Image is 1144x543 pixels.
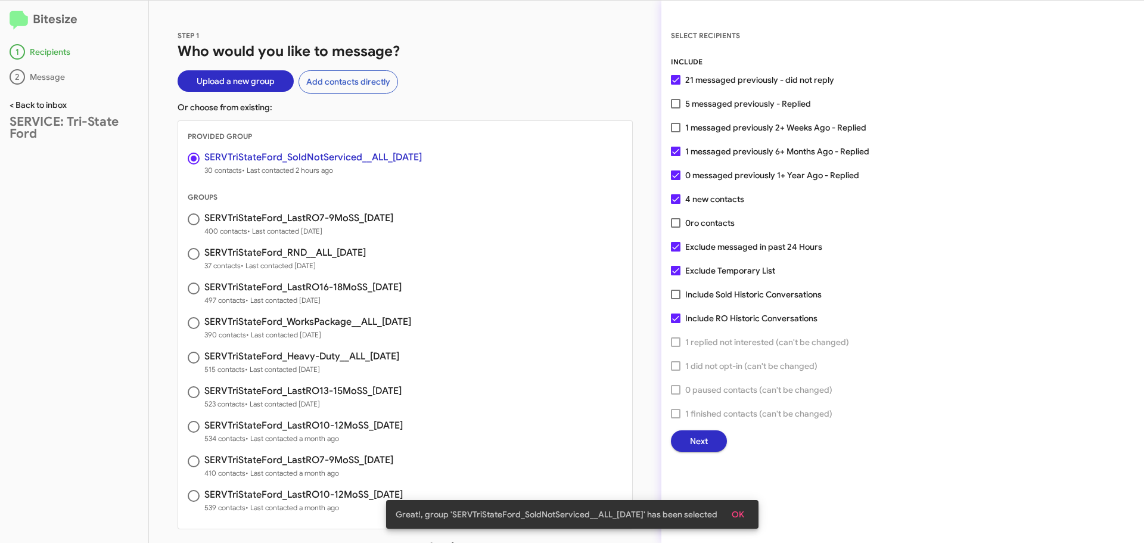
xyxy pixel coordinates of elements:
span: • Last contacted [DATE] [245,296,321,305]
span: SELECT RECIPIENTS [671,31,740,40]
span: 0 [685,216,735,230]
h3: SERVTriStateFord_LastRO13-15MoSS_[DATE] [204,386,402,396]
span: • Last contacted a month ago [245,503,339,512]
span: • Last contacted a month ago [245,468,339,477]
div: GROUPS [178,191,632,203]
span: Great!, group 'SERVTriStateFord_SoldNotServiced__ALL_[DATE]' has been selected [396,508,717,520]
h3: SERVTriStateFord_RND__ALL_[DATE] [204,248,366,257]
div: Message [10,69,139,85]
div: Recipients [10,44,139,60]
span: Upload a new group [197,70,275,92]
div: INCLUDE [671,56,1134,68]
div: 2 [10,69,25,85]
span: 0 paused contacts (can't be changed) [685,383,832,397]
span: 5 messaged previously - Replied [685,97,811,111]
span: ro contacts [691,218,735,228]
span: 539 contacts [204,502,403,514]
span: 410 contacts [204,467,393,479]
span: • Last contacted [DATE] [245,399,320,408]
button: Next [671,430,727,452]
span: 30 contacts [204,165,422,176]
span: 1 messaged previously 6+ Months Ago - Replied [685,144,869,159]
span: Exclude messaged in past 24 Hours [685,240,822,254]
span: STEP 1 [178,31,200,40]
span: Exclude Temporary List [685,263,775,278]
span: 0 messaged previously 1+ Year Ago - Replied [685,168,859,182]
span: 1 finished contacts (can't be changed) [685,407,832,421]
div: SERVICE: Tri-State Ford [10,116,139,139]
span: 390 contacts [204,329,411,341]
span: Include RO Historic Conversations [685,311,817,325]
span: OK [732,504,744,525]
span: • Last contacted [DATE] [245,365,320,374]
h3: SERVTriStateFord_LastRO7-9MoSS_[DATE] [204,213,393,223]
span: 1 did not opt-in (can't be changed) [685,359,817,373]
h3: SERVTriStateFord_Heavy-Duty__ALL_[DATE] [204,352,399,361]
h3: SERVTriStateFord_LastRO16-18MoSS_[DATE] [204,283,402,292]
span: 523 contacts [204,398,402,410]
h3: SERVTriStateFord_WorksPackage__ALL_[DATE] [204,317,411,327]
span: Include Sold Historic Conversations [685,287,822,302]
h1: Who would you like to message? [178,42,633,61]
span: 21 messaged previously - did not reply [685,73,834,87]
div: 1 [10,44,25,60]
h2: Bitesize [10,10,139,30]
span: • Last contacted [DATE] [246,330,321,339]
span: • Last contacted a month ago [245,434,339,443]
span: Next [690,430,708,452]
span: 534 contacts [204,433,403,445]
span: • Last contacted 2 hours ago [242,166,333,175]
span: 37 contacts [204,260,366,272]
button: Add contacts directly [299,70,398,94]
button: OK [722,504,754,525]
span: • Last contacted [DATE] [247,226,322,235]
h3: SERVTriStateFord_SoldNotServiced__ALL_[DATE] [204,153,422,162]
span: 400 contacts [204,225,393,237]
a: < Back to inbox [10,100,67,110]
p: Or choose from existing: [178,101,633,113]
span: 515 contacts [204,364,399,376]
div: PROVIDED GROUP [178,131,632,142]
span: 1 replied not interested (can't be changed) [685,335,849,349]
img: logo-minimal.svg [10,11,28,30]
h3: SERVTriStateFord_LastRO10-12MoSS_[DATE] [204,421,403,430]
span: 1 messaged previously 2+ Weeks Ago - Replied [685,120,866,135]
h3: SERVTriStateFord_LastRO10-12MoSS_[DATE] [204,490,403,499]
span: 497 contacts [204,294,402,306]
span: • Last contacted [DATE] [241,261,316,270]
span: 4 new contacts [685,192,744,206]
h3: SERVTriStateFord_LastRO7-9MoSS_[DATE] [204,455,393,465]
button: Upload a new group [178,70,294,92]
